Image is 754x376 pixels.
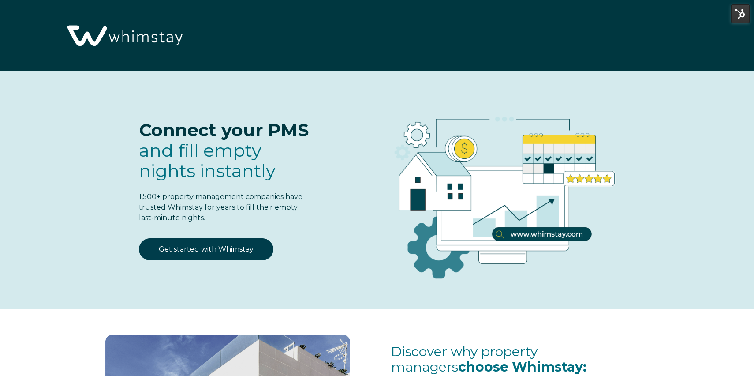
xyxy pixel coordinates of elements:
img: Whimstay Logo-02 1 [62,4,186,68]
span: Discover why property managers [391,343,586,375]
span: fill empty nights instantly [139,139,276,181]
span: 1,500+ property management companies have trusted Whimstay for years to fill their empty last-min... [139,192,302,222]
img: RBO Ilustrations-03 [344,89,655,293]
img: HubSpot Tools Menu Toggle [731,4,750,23]
span: and [139,139,276,181]
span: Connect your PMS [139,119,309,141]
span: choose Whimstay: [458,359,586,375]
a: Get started with Whimstay [139,238,273,260]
